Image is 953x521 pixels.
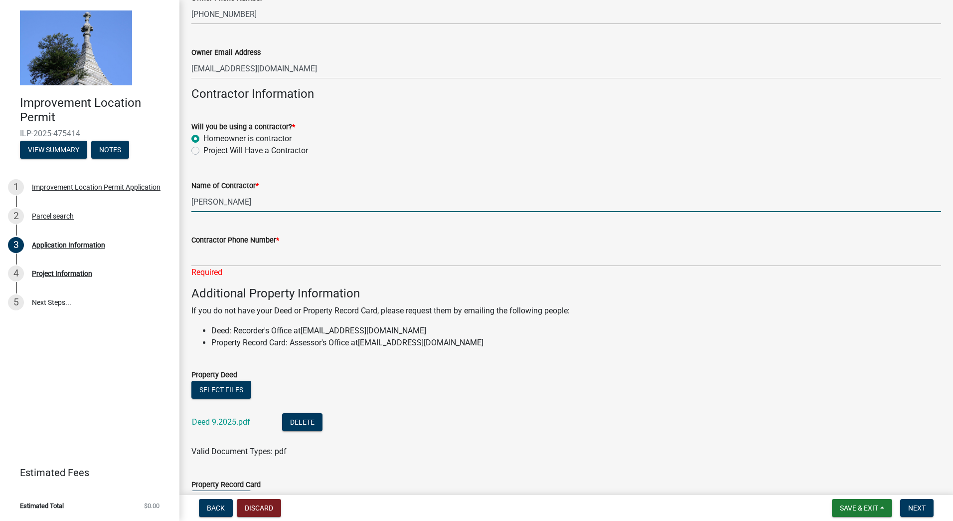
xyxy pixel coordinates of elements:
[832,499,892,517] button: Save & Exit
[91,146,129,154] wm-modal-confirm: Notes
[191,305,941,317] p: If you do not have your Deed or Property Record Card, please request them by emailing the followi...
[900,499,934,517] button: Next
[20,96,171,125] h4: Improvement Location Permit
[8,237,24,253] div: 3
[8,208,24,224] div: 2
[191,266,941,278] div: Required
[908,504,926,512] span: Next
[8,179,24,195] div: 1
[20,503,64,509] span: Estimated Total
[191,286,941,301] h4: Additional Property Information
[8,265,24,281] div: 4
[32,242,105,249] div: Application Information
[32,184,160,191] div: Improvement Location Permit Application
[191,491,251,509] button: Select files
[8,294,24,310] div: 5
[211,337,941,349] li: Property Record Card: Assessor's Office at
[20,10,132,85] img: Decatur County, Indiana
[191,482,261,489] label: Property Record Card
[191,381,251,399] button: Select files
[32,213,74,220] div: Parcel search
[191,49,261,56] label: Owner Email Address
[20,129,159,138] span: ILP-2025-475414
[207,504,225,512] span: Back
[20,141,87,159] button: View Summary
[144,503,159,509] span: $0.00
[8,463,163,483] a: Estimated Fees
[840,504,878,512] span: Save & Exit
[191,124,295,131] label: Will you be using a contractor?
[191,372,237,379] label: Property Deed
[191,87,941,101] h4: Contractor Information
[192,417,250,427] a: Deed 9.2025.pdf
[203,133,292,145] label: Homeowner is contractor
[191,237,279,244] label: Contractor Phone Number
[358,338,483,347] a: [EMAIL_ADDRESS][DOMAIN_NAME]
[301,326,426,335] a: [EMAIL_ADDRESS][DOMAIN_NAME]
[203,145,308,157] label: Project Will Have a Contractor
[20,146,87,154] wm-modal-confirm: Summary
[199,499,233,517] button: Back
[237,499,281,517] button: Discard
[282,418,322,428] wm-modal-confirm: Delete Document
[282,413,322,431] button: Delete
[191,183,259,190] label: Name of Contractor
[191,447,287,456] span: Valid Document Types: pdf
[32,270,92,277] div: Project Information
[91,141,129,159] button: Notes
[211,325,941,337] li: Deed: Recorder's Office at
